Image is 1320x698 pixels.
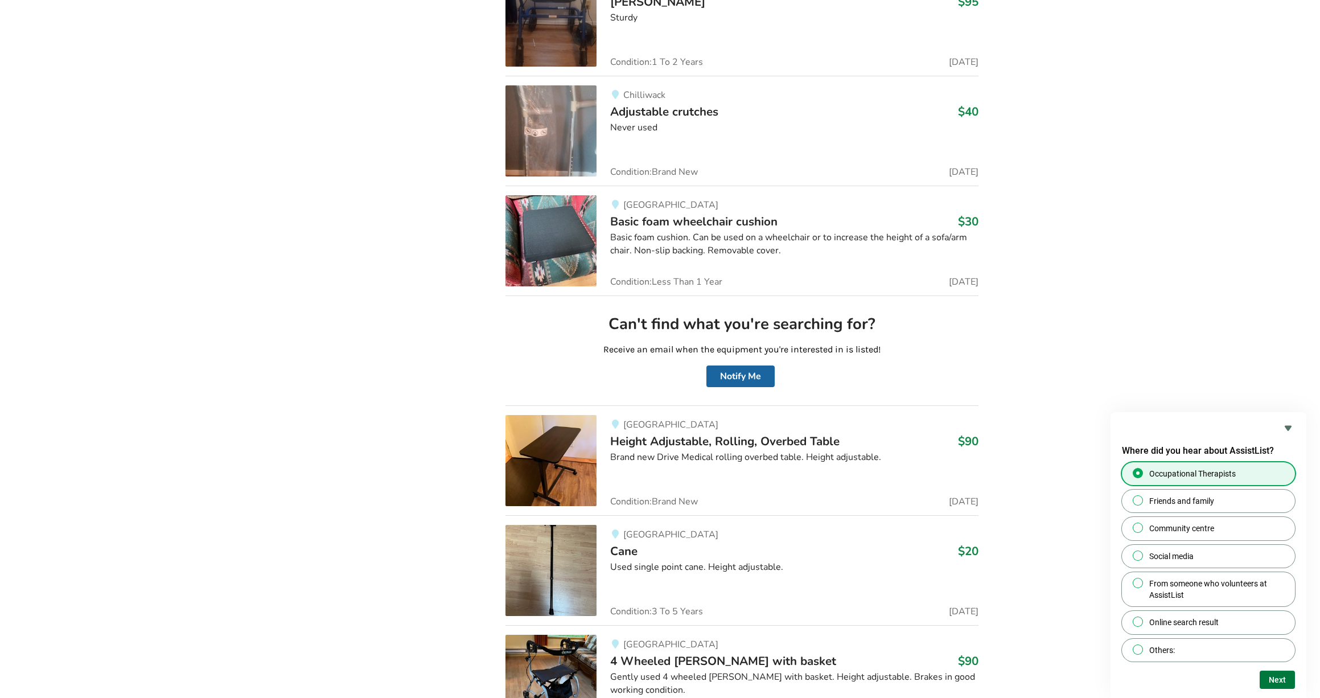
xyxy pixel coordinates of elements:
[505,405,978,515] a: bedroom equipment-height adjustable, rolling, overbed table[GEOGRAPHIC_DATA]Height Adjustable, Ro...
[958,214,978,229] h3: $30
[1260,671,1295,689] button: Next question
[1122,462,1295,662] div: Where did you hear about AssistList?
[505,525,597,616] img: mobility-cane
[623,89,665,101] span: Chilliwack
[958,654,978,668] h3: $90
[505,195,597,286] img: mobility-basic foam wheelchair cushion
[515,314,969,334] h2: Can't find what you're searching for?
[958,104,978,119] h3: $40
[610,104,718,120] span: Adjustable crutches
[949,167,978,176] span: [DATE]
[949,497,978,506] span: [DATE]
[1149,495,1214,507] span: Friends and family
[610,121,978,134] div: Never used
[958,434,978,449] h3: $90
[610,167,698,176] span: Condition: Brand New
[1122,421,1295,689] div: Where did you hear about AssistList?
[1149,617,1219,628] span: Online search result
[610,277,722,286] span: Condition: Less Than 1 Year
[610,671,978,697] div: Gently used 4 wheeled [PERSON_NAME] with basket. Height adjustable. Brakes in good working condit...
[515,343,969,356] p: Receive an email when the equipment you're interested in is listed!
[623,199,718,211] span: [GEOGRAPHIC_DATA]
[1149,578,1286,601] span: From someone who volunteers at AssistList
[610,561,978,574] div: Used single point cane. Height adjustable.
[623,638,718,651] span: [GEOGRAPHIC_DATA]
[610,433,840,449] span: Height Adjustable, Rolling, Overbed Table
[610,653,836,669] span: 4 Wheeled [PERSON_NAME] with basket
[505,515,978,625] a: mobility-cane[GEOGRAPHIC_DATA]Cane$20Used single point cane. Height adjustable.Condition:3 To 5 Y...
[949,607,978,616] span: [DATE]
[610,11,978,24] div: Sturdy
[610,451,978,464] div: Brand new Drive Medical rolling overbed table. Height adjustable.
[1149,468,1236,479] span: Occupational Therapists
[958,544,978,559] h3: $20
[610,231,978,257] div: Basic foam cushion. Can be used on a wheelchair or to increase the height of a sofa/arm chair. No...
[623,528,718,541] span: [GEOGRAPHIC_DATA]
[610,58,703,67] span: Condition: 1 To 2 Years
[505,85,597,176] img: mobility-adjustable crutches
[1149,523,1214,534] span: Community centre
[505,76,978,186] a: mobility-adjustable crutches ChilliwackAdjustable crutches$40Never usedCondition:Brand New[DATE]
[623,418,718,431] span: [GEOGRAPHIC_DATA]
[949,277,978,286] span: [DATE]
[505,186,978,295] a: mobility-basic foam wheelchair cushion[GEOGRAPHIC_DATA]Basic foam wheelchair cushion$30Basic foam...
[706,366,775,387] button: Notify Me
[949,58,978,67] span: [DATE]
[610,213,778,229] span: Basic foam wheelchair cushion
[610,607,703,616] span: Condition: 3 To 5 Years
[610,497,698,506] span: Condition: Brand New
[1122,444,1295,458] h2: Where did you hear about AssistList?
[1149,644,1175,656] span: Others:
[1149,551,1194,562] span: Social media
[610,543,638,559] span: Cane
[505,415,597,506] img: bedroom equipment-height adjustable, rolling, overbed table
[1281,421,1295,435] button: Hide survey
